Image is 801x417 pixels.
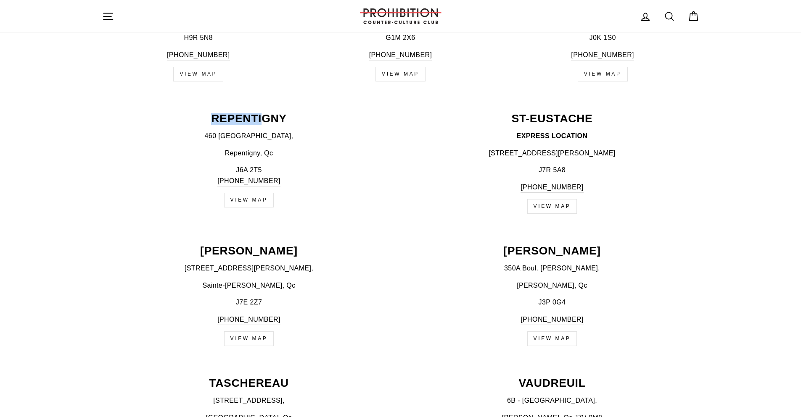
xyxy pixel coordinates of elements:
p: TASCHEREAU [102,378,396,389]
p: REPENTIGNY [102,113,396,124]
p: [PERSON_NAME], Qc [405,280,699,291]
p: J0K 1S0 [506,32,699,43]
img: PROHIBITION COUNTER-CULTURE CLUB [359,8,443,24]
p: J6A 2T5 [102,165,396,186]
p: 460 [GEOGRAPHIC_DATA], [102,131,396,142]
p: J7R 5A8 [405,165,699,176]
a: [PHONE_NUMBER] [217,314,280,325]
strong: EXPRESS LOCATION [517,132,588,139]
p: J7E 2Z7 [102,297,396,308]
p: [STREET_ADDRESS][PERSON_NAME], [102,263,396,274]
a: [PHONE_NUMBER] [217,176,280,187]
a: [PHONE_NUMBER] [167,50,230,61]
a: [PHONE_NUMBER] [521,182,584,193]
p: [PERSON_NAME] [405,245,699,257]
a: [PHONE_NUMBER] [369,50,432,61]
a: VIEW MAP [173,67,223,81]
p: [STREET_ADDRESS], [102,395,396,406]
p: 6B - [GEOGRAPHIC_DATA], [405,395,699,406]
a: VIEW MAP [224,193,274,207]
a: VIEW MAP [527,199,577,214]
p: 350A Boul. [PERSON_NAME], [405,263,699,274]
p: [PERSON_NAME] [102,245,396,257]
a: [PHONE_NUMBER] [521,314,584,325]
p: ST-EUSTACHE [405,113,699,124]
p: G1M 2X6 [304,32,497,43]
a: VIEW MAP [578,67,628,81]
a: VIEW MAP [375,67,426,81]
a: [PHONE_NUMBER] [571,50,634,61]
p: H9R 5N8 [102,32,295,43]
p: [STREET_ADDRESS][PERSON_NAME] [405,148,699,159]
a: VIEW MAP [224,331,274,346]
a: VIEW MAP [527,331,577,346]
p: Repentigny, Qc [102,148,396,159]
p: VAUDREUIL [405,378,699,389]
p: J3P 0G4 [405,297,699,308]
p: Sainte-[PERSON_NAME], Qc [102,280,396,291]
